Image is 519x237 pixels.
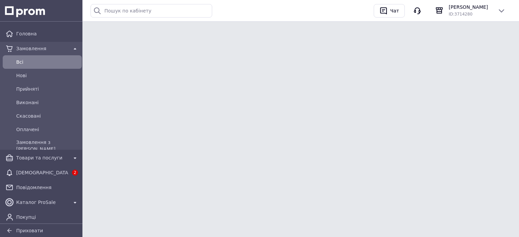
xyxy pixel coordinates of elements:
span: Замовлення з [PERSON_NAME] [16,139,79,152]
span: Оплачені [16,126,79,133]
span: Каталог ProSale [16,199,68,206]
span: [PERSON_NAME] [449,4,492,10]
button: Чат [374,4,405,18]
span: Прийняті [16,86,79,92]
span: Товари та послуги [16,154,68,161]
span: [DEMOGRAPHIC_DATA] [16,169,68,176]
span: Нові [16,72,79,79]
span: Приховати [16,228,43,233]
span: ID: 3714280 [449,12,472,17]
input: Пошук по кабінету [91,4,212,18]
span: Замовлення [16,45,68,52]
span: Скасовані [16,113,79,119]
span: 2 [72,170,78,176]
span: Покупці [16,214,79,220]
span: Повідомлення [16,184,79,191]
span: Виконані [16,99,79,106]
div: Чат [389,6,400,16]
span: Головна [16,30,79,37]
span: Всi [16,59,79,65]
